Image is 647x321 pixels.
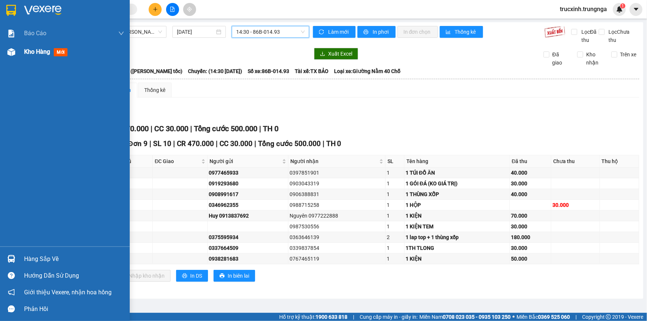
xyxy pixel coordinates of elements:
[387,201,403,209] div: 1
[511,222,550,231] div: 30.000
[209,201,287,209] div: 0346962355
[633,6,640,13] span: caret-down
[290,233,384,241] div: 0363646139
[190,124,192,133] span: |
[209,169,287,177] div: 0977465933
[118,30,124,36] span: down
[248,67,289,75] span: Số xe: 86B-014.93
[575,313,577,321] span: |
[316,314,347,320] strong: 1900 633 818
[617,50,640,59] span: Trên xe
[554,4,613,14] span: trucxinh.trungnga
[290,179,384,188] div: 0903043319
[313,26,356,38] button: syncLàm mới
[290,169,384,177] div: 0397851901
[406,212,508,220] div: 1 KIỆN
[219,139,252,148] span: CC 30.000
[320,51,325,57] span: download
[406,233,508,241] div: 1 lap top + 1 thùng xốp
[578,28,598,44] span: Lọc Đã thu
[290,190,384,198] div: 0906388831
[24,304,124,315] div: Phản hồi
[511,233,550,241] div: 180.000
[24,254,124,265] div: Hàng sắp về
[24,270,124,281] div: Hướng dẫn sử dụng
[406,222,508,231] div: 1 KIỆN TEM
[387,233,403,241] div: 2
[6,5,16,16] img: logo-vxr
[387,244,403,252] div: 1
[511,244,550,252] div: 30.000
[194,124,257,133] span: Tổng cước 500.000
[511,255,550,263] div: 50.000
[621,3,624,9] span: 1
[630,3,643,16] button: caret-down
[290,255,384,263] div: 0767465119
[151,124,152,133] span: |
[216,139,218,148] span: |
[8,305,15,312] span: message
[144,86,165,94] div: Thống kê
[323,139,324,148] span: |
[600,155,639,168] th: Thu hộ
[606,314,611,320] span: copyright
[209,255,287,263] div: 0938281683
[406,255,508,263] div: 1 KIỆN
[510,155,551,168] th: Đã thu
[173,139,175,148] span: |
[353,313,354,321] span: |
[387,169,403,177] div: 1
[236,26,305,37] span: 14:30 - 86B-014.93
[228,272,249,280] span: In biên lai
[406,244,508,252] div: 1TH TLONG
[606,28,640,44] span: Lọc Chưa thu
[177,139,214,148] span: CR 470.000
[170,7,175,12] span: file-add
[544,26,565,38] img: 9k=
[511,169,550,177] div: 40.000
[373,28,390,36] span: In phơi
[319,29,325,35] span: sync
[405,155,510,168] th: Tên hàng
[219,273,225,279] span: printer
[149,139,151,148] span: |
[290,157,378,165] span: Người nhận
[279,313,347,321] span: Hỗ trợ kỹ thuật:
[440,26,483,38] button: bar-chartThống kê
[254,139,256,148] span: |
[511,179,550,188] div: 30.000
[406,201,508,209] div: 1 HỘP
[263,124,278,133] span: TH 0
[209,179,287,188] div: 0919293680
[153,7,158,12] span: plus
[551,155,600,168] th: Chưa thu
[549,50,572,67] span: Đã giao
[616,6,623,13] img: icon-new-feature
[583,50,605,67] span: Kho nhận
[406,179,508,188] div: 1 GÓI ĐÁ (KO GIÁ TRỊ)
[183,3,196,16] button: aim
[328,28,350,36] span: Làm mới
[177,28,215,36] input: 13/10/2025
[24,29,46,38] span: Báo cáo
[182,273,187,279] span: printer
[290,201,384,209] div: 0988715258
[357,26,396,38] button: printerIn phơi
[455,28,477,36] span: Thống kê
[290,212,384,220] div: Nguyên 0977222888
[7,48,15,56] img: warehouse-icon
[446,29,452,35] span: bar-chart
[360,313,417,321] span: Cung cấp máy in - giấy in:
[153,139,171,148] span: SL 10
[419,313,511,321] span: Miền Nam
[214,270,255,282] button: printerIn biên lai
[387,255,403,263] div: 1
[552,201,598,209] div: 30.000
[166,3,179,16] button: file-add
[363,29,370,35] span: printer
[259,124,261,133] span: |
[620,3,625,9] sup: 1
[209,190,287,198] div: 0908991617
[209,233,287,241] div: 0375595934
[176,270,208,282] button: printerIn DS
